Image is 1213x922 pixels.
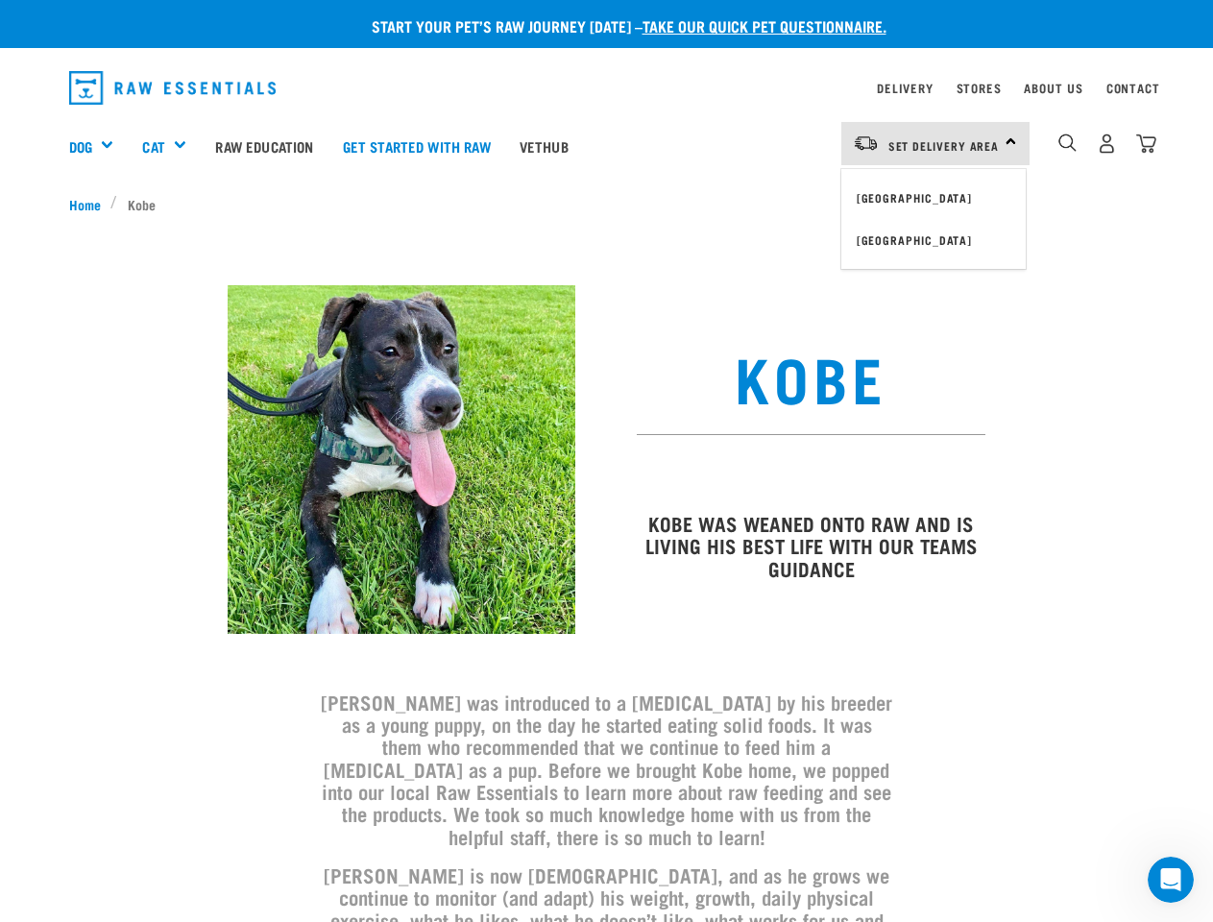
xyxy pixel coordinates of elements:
[1097,133,1117,154] img: user.png
[853,134,879,152] img: van-moving.png
[1058,133,1077,152] img: home-icon-1@2x.png
[321,691,893,848] h4: [PERSON_NAME] was introduced to a [MEDICAL_DATA] by his breeder as a young puppy, on the day he s...
[637,342,984,411] h1: Kobe
[841,177,1026,219] a: [GEOGRAPHIC_DATA]
[142,135,164,158] a: Cat
[643,21,886,30] a: take our quick pet questionnaire.
[69,135,92,158] a: Dog
[505,108,583,184] a: Vethub
[328,108,505,184] a: Get started with Raw
[888,142,1000,149] span: Set Delivery Area
[637,512,984,579] h4: KOBE WAS WEANED ONTO RAW AND IS LIVING HIS BEST LIFE WITH OUR TEAMS GUIDANCE
[201,108,328,184] a: Raw Education
[877,85,933,91] a: Delivery
[228,285,575,633] img: 209080815 347055576952648 6459065903686788665 n
[69,194,1145,214] nav: breadcrumbs
[957,85,1002,91] a: Stores
[1024,85,1082,91] a: About Us
[1136,133,1156,154] img: home-icon@2x.png
[69,194,101,214] span: Home
[841,219,1026,261] a: [GEOGRAPHIC_DATA]
[69,194,111,214] a: Home
[69,71,277,105] img: Raw Essentials Logo
[1148,857,1194,903] iframe: Intercom live chat
[54,63,1160,112] nav: dropdown navigation
[1106,85,1160,91] a: Contact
